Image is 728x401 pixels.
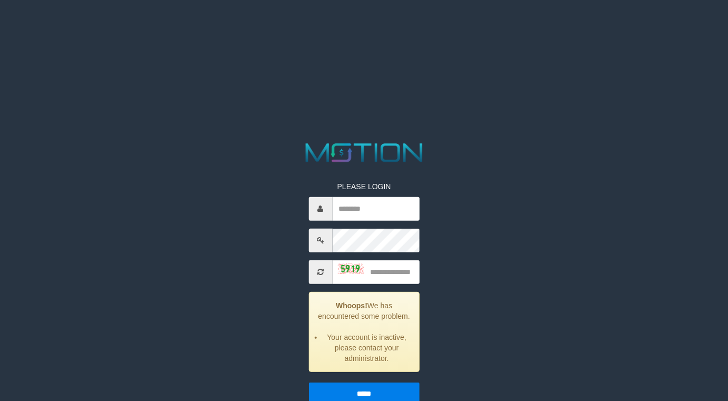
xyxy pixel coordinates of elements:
li: Your account is inactive, please contact your administrator. [322,331,411,363]
p: PLEASE LOGIN [308,181,419,191]
img: captcha [337,263,364,274]
div: We has encountered some problem. [308,291,419,371]
strong: Whoops! [336,301,367,309]
img: MOTION_logo.png [300,140,428,165]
